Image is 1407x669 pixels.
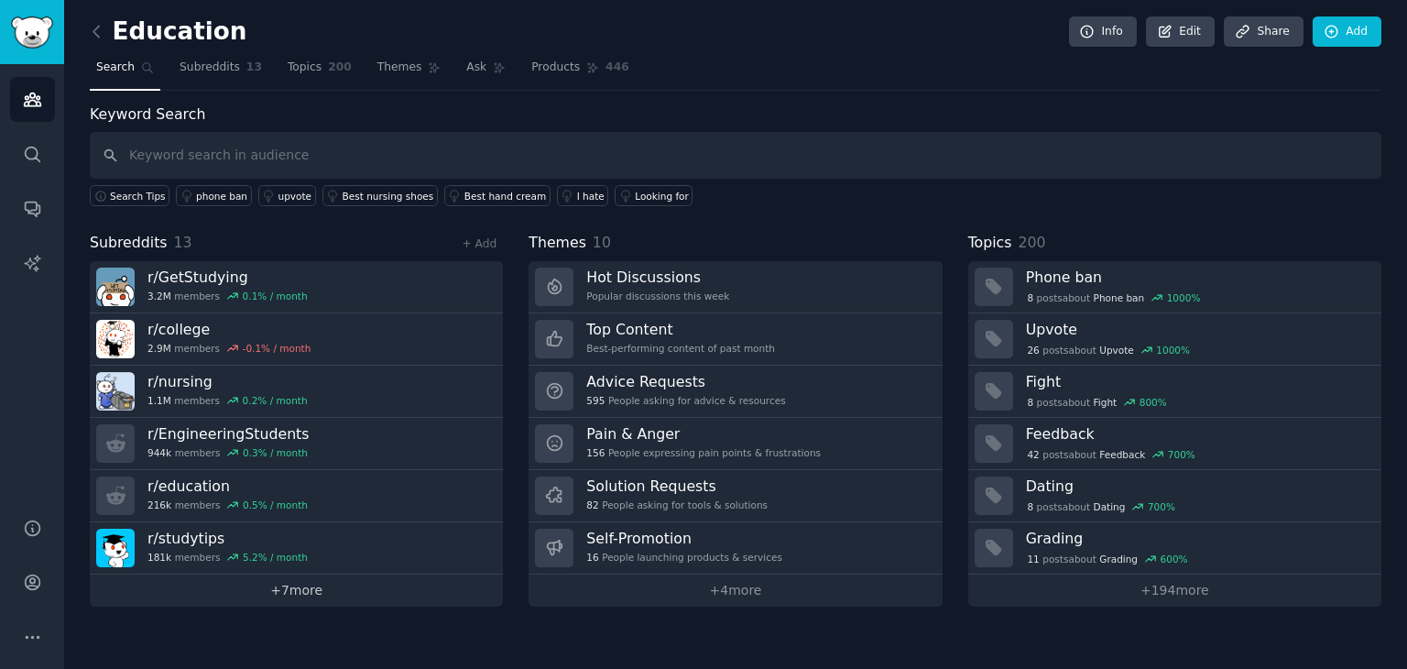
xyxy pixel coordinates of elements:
h3: Upvote [1026,320,1369,339]
div: 1000 % [1167,291,1201,304]
h3: r/ education [147,477,308,496]
div: 800 % [1140,396,1167,409]
a: Subreddits13 [173,53,268,91]
span: 3.2M [147,290,171,302]
div: Best-performing content of past month [586,342,775,355]
a: r/education216kmembers0.5% / month [90,470,503,522]
div: members [147,342,311,355]
span: 13 [174,234,192,251]
span: Dating [1094,500,1126,513]
img: nursing [96,372,135,411]
h3: r/ college [147,320,311,339]
a: Add [1313,16,1381,48]
div: phone ban [196,190,247,203]
button: Search Tips [90,185,169,206]
span: 446 [605,60,629,76]
div: members [147,446,310,459]
div: 0.2 % / month [243,394,308,407]
h3: Pain & Anger [586,424,821,444]
h3: Advice Requests [586,372,785,391]
span: Ask [466,60,486,76]
a: r/studytips181kmembers5.2% / month [90,522,503,575]
h3: Feedback [1026,424,1369,444]
h3: Top Content [586,320,775,339]
span: 8 [1027,396,1033,409]
div: post s about [1026,394,1169,411]
span: 16 [586,551,598,564]
div: upvote [278,190,312,203]
h3: r/ EngineeringStudents [147,424,310,444]
a: r/EngineeringStudents944kmembers0.3% / month [90,418,503,470]
h3: Grading [1026,529,1369,548]
span: 42 [1027,448,1039,461]
label: Keyword Search [90,105,205,123]
a: Looking for [615,185,693,206]
div: 600 % [1161,553,1188,565]
a: Topics200 [281,53,358,91]
span: 216k [147,499,171,511]
a: Edit [1146,16,1215,48]
div: People asking for tools & solutions [586,499,768,511]
a: r/GetStudying3.2Mmembers0.1% / month [90,261,503,313]
a: Best hand cream [444,185,551,206]
a: Share [1224,16,1303,48]
h3: Solution Requests [586,477,768,496]
div: post s about [1026,446,1197,463]
span: Feedback [1099,448,1145,461]
a: Advice Requests595People asking for advice & resources [529,366,942,418]
div: 0.1 % / month [243,290,308,302]
h3: Self-Promotion [586,529,782,548]
a: Info [1069,16,1137,48]
div: People launching products & services [586,551,782,564]
a: Fight8postsaboutFight800% [968,366,1381,418]
div: members [147,394,308,407]
span: 595 [586,394,605,407]
span: Subreddits [180,60,240,76]
span: 8 [1027,291,1033,304]
div: members [147,551,308,564]
div: 1000 % [1156,344,1190,356]
input: Keyword search in audience [90,132,1381,179]
a: Solution Requests82People asking for tools & solutions [529,470,942,522]
span: 10 [593,234,611,251]
div: Popular discussions this week [586,290,729,302]
a: upvote [258,185,316,206]
a: Phone ban8postsaboutPhone ban1000% [968,261,1381,313]
img: college [96,320,135,358]
div: Best nursing shoes [343,190,434,203]
span: 1.1M [147,394,171,407]
a: r/college2.9Mmembers-0.1% / month [90,313,503,366]
span: 26 [1027,344,1039,356]
a: phone ban [176,185,251,206]
span: Themes [529,232,586,255]
div: post s about [1026,290,1203,306]
a: +4more [529,575,942,607]
a: +194more [968,575,1381,607]
div: members [147,499,308,511]
span: 200 [1018,234,1045,251]
span: 181k [147,551,171,564]
div: People expressing pain points & frustrations [586,446,821,459]
div: 5.2 % / month [243,551,308,564]
a: Products446 [525,53,635,91]
a: Hot DiscussionsPopular discussions this week [529,261,942,313]
a: Best nursing shoes [322,185,438,206]
a: +7more [90,575,503,607]
a: Ask [460,53,512,91]
span: 2.9M [147,342,171,355]
a: I hate [557,185,609,206]
img: GummySearch logo [11,16,53,49]
div: post s about [1026,342,1192,358]
span: Grading [1099,553,1138,565]
h3: Phone ban [1026,268,1369,287]
a: Grading11postsaboutGrading600% [968,522,1381,575]
h3: r/ studytips [147,529,308,548]
span: Phone ban [1094,291,1145,304]
a: Themes [371,53,448,91]
div: post s about [1026,499,1177,515]
a: Dating8postsaboutDating700% [968,470,1381,522]
span: 82 [586,499,598,511]
h3: r/ nursing [147,372,308,391]
img: studytips [96,529,135,567]
div: post s about [1026,551,1190,567]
